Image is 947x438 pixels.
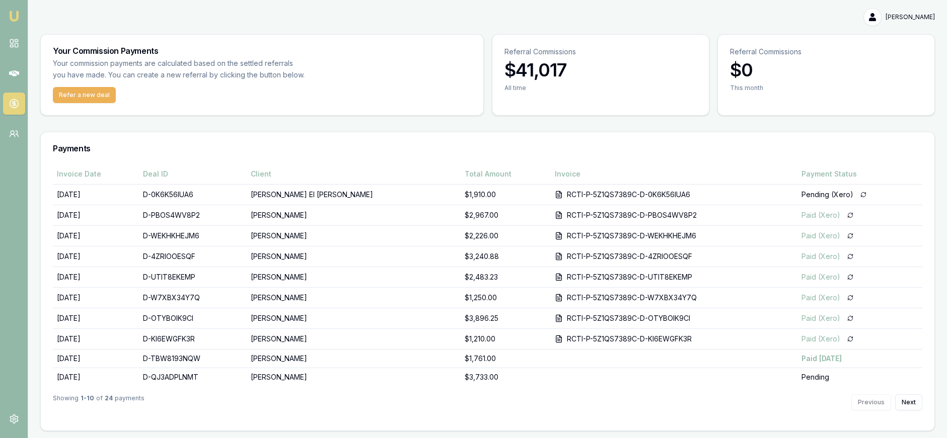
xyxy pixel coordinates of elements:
[886,13,935,21] span: [PERSON_NAME]
[247,329,461,349] td: [PERSON_NAME]
[802,272,840,282] div: Paid (Xero)
[53,349,139,368] td: [DATE]
[251,169,457,179] div: Client
[461,288,551,308] td: $1,250.00
[461,349,551,368] td: $1,761.00
[504,47,697,57] p: Referral Commissions
[567,231,696,241] div: RCTI-P-5Z1QS7389C-D-WEKHKHEJM6
[53,58,311,81] p: Your commission payments are calculated based on the settled referrals you have made. You can cre...
[461,329,551,349] td: $1,210.00
[139,308,247,329] td: D-OTYBOIK9CI
[844,292,856,304] button: Sync payment status from Xero
[247,246,461,267] td: [PERSON_NAME]
[461,368,551,387] td: $3,733.00
[844,230,856,242] button: Sync payment status from Xero
[802,293,840,303] div: Paid (Xero)
[797,368,922,387] td: Pending
[844,250,856,262] button: Sync payment status from Xero
[53,246,139,267] td: [DATE]
[567,251,692,261] div: RCTI-P-5Z1QS7389C-D-4ZRIOOESQF
[139,246,247,267] td: D-4ZRIOOESQF
[53,47,471,55] h3: Your Commission Payments
[461,246,551,267] td: $3,240.88
[53,205,139,226] td: [DATE]
[143,169,243,179] div: Deal ID
[139,368,247,387] td: D-QJ3ADPLNMT
[802,169,918,179] div: Payment Status
[567,334,692,344] div: RCTI-P-5Z1QS7389C-D-KI6EWGFK3R
[844,209,856,221] button: Sync payment status from Xero
[139,267,247,288] td: D-UTIT8EKEMP
[247,267,461,288] td: [PERSON_NAME]
[567,293,697,303] div: RCTI-P-5Z1QS7389C-D-W7XBX34Y7Q
[247,368,461,387] td: [PERSON_NAME]
[247,185,461,205] td: [PERSON_NAME] El [PERSON_NAME]
[53,144,922,152] h3: Payments
[81,394,94,410] strong: 1 - 10
[802,354,918,364] div: Paid [DATE]
[465,169,547,179] div: Total Amount
[802,210,840,220] div: Paid (Xero)
[802,334,840,344] div: Paid (Xero)
[8,10,20,22] img: emu-icon-u.png
[461,205,551,226] td: $2,967.00
[53,368,139,387] td: [DATE]
[730,47,922,57] p: Referral Commissions
[802,313,840,323] div: Paid (Xero)
[730,84,922,92] div: This month
[139,329,247,349] td: D-KI6EWGFK3R
[802,190,853,200] div: Pending (Xero)
[247,308,461,329] td: [PERSON_NAME]
[139,349,247,368] td: D-TBW8193NQW
[105,394,113,410] strong: 24
[567,272,692,282] div: RCTI-P-5Z1QS7389C-D-UTIT8EKEMP
[53,394,144,410] div: Showing of payments
[139,185,247,205] td: D-0K6K56IUA6
[844,271,856,283] button: Sync payment status from Xero
[567,210,697,220] div: RCTI-P-5Z1QS7389C-D-PBOS4WV8P2
[139,288,247,308] td: D-W7XBX34Y7Q
[802,231,840,241] div: Paid (Xero)
[567,190,690,200] div: RCTI-P-5Z1QS7389C-D-0K6K56IUA6
[802,251,840,261] div: Paid (Xero)
[895,394,922,410] button: Next
[247,205,461,226] td: [PERSON_NAME]
[461,267,551,288] td: $2,483.23
[247,349,461,368] td: [PERSON_NAME]
[139,205,247,226] td: D-PBOS4WV8P2
[504,84,697,92] div: All time
[730,60,922,80] h3: $0
[461,226,551,246] td: $2,226.00
[857,189,869,201] button: Sync payment status from Xero
[844,312,856,324] button: Sync payment status from Xero
[53,87,116,103] button: Refer a new deal
[53,226,139,246] td: [DATE]
[53,267,139,288] td: [DATE]
[247,226,461,246] td: [PERSON_NAME]
[844,333,856,345] button: Sync payment status from Xero
[247,288,461,308] td: [PERSON_NAME]
[461,185,551,205] td: $1,910.00
[139,226,247,246] td: D-WEKHKHEJM6
[504,60,697,80] h3: $41,017
[461,308,551,329] td: $3,896.25
[53,185,139,205] td: [DATE]
[555,169,793,179] div: Invoice
[53,288,139,308] td: [DATE]
[567,313,690,323] div: RCTI-P-5Z1QS7389C-D-OTYBOIK9CI
[57,169,135,179] div: Invoice Date
[53,329,139,349] td: [DATE]
[53,308,139,329] td: [DATE]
